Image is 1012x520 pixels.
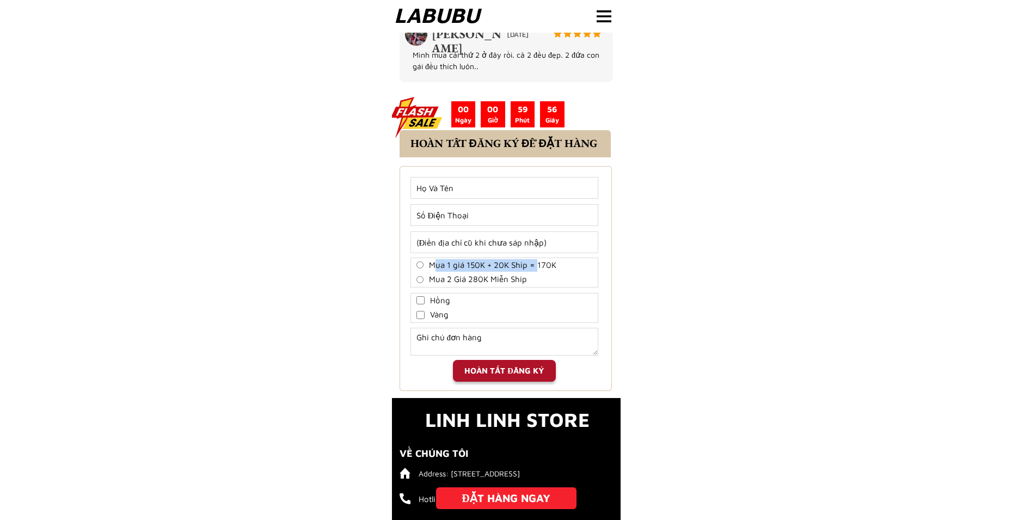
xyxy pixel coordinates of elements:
[411,178,598,198] input: Input full_name
[419,493,540,506] h6: Hotline: 0366.795.042
[429,273,527,286] span: Mua 2 Giá 280K Miễn Ship
[400,446,559,461] p: VỀ CHÚNG TÔI
[436,490,576,506] div: ĐẶT HÀNG NGAY
[410,405,604,435] h3: LINH LINH STORE
[432,27,508,56] p: [PERSON_NAME]
[413,49,599,83] p: Mình mua cái thứ 2 ở đây rồi. cả 2 đều đẹp. 2 đứa con gái đều thích luôn..
[430,295,450,307] span: Hồng
[416,261,424,268] input: Mua 1 giá 150K + 20K Ship = 170K
[419,468,584,479] h6: Address: [STREET_ADDRESS]
[411,232,598,253] input: Input address
[453,365,556,377] div: HOÀN TẤT ĐĂNG KÝ
[416,296,425,304] input: Hồng
[416,276,424,283] input: Mua 2 Giá 280K Miễn Ship
[430,309,449,321] span: Vàng
[429,259,556,272] span: Mua 1 giá 150K + 20K Ship = 170K
[507,29,554,40] h3: [DATE]
[410,135,631,151] h3: HOÀN TẤT ĐĂNG KÝ ĐỂ ĐẶT HÀNG
[416,311,425,319] input: Vàng
[411,205,598,225] input: Input phone_number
